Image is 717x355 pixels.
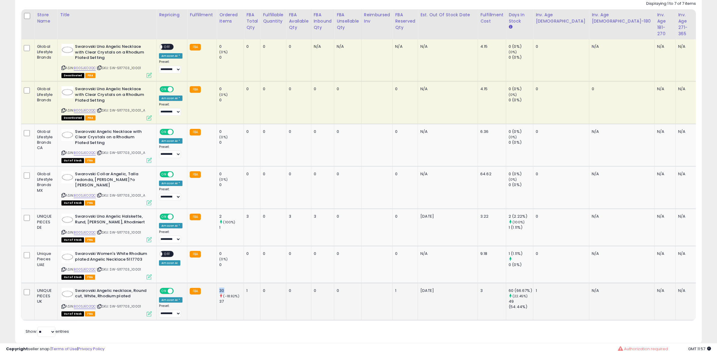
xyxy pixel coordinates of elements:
[159,145,182,158] div: Preset:
[159,53,182,59] div: Amazon AI *
[159,103,182,116] div: Preset:
[509,44,533,49] div: 0 (0%)
[61,44,73,56] img: 31KC1IjU5JL._SL40_.jpg
[37,288,53,305] div: UNIQUE PIECES UK
[219,177,228,182] small: (0%)
[395,86,413,92] div: 0
[190,129,201,136] small: FBA
[159,260,180,266] div: Amazon AI
[480,214,501,219] div: 3.22
[74,66,96,71] a: B00SJEO2QC
[246,129,256,134] div: 0
[592,171,650,177] div: N/A
[246,251,256,256] div: 0
[74,267,96,272] a: B00SJEO2QC
[420,171,473,177] p: N/A
[74,150,96,155] a: B00SJEO2QC
[75,44,148,62] b: Swarovski Una Angelic Necklace with Clear Crystals on a Rhodium Plated Setting
[509,129,533,134] div: 0 (0%)
[657,12,673,37] div: Inv. Age 181-270
[61,214,73,226] img: 31KC1IjU5JL._SL40_.jpg
[263,129,282,134] div: 0
[395,12,415,31] div: FBA Reserved Qty
[97,230,141,235] span: | SKU: SW-5117703_10001
[480,288,501,293] div: 3
[61,275,84,280] span: All listings that are currently out of stock and unavailable for purchase on Amazon
[85,158,95,163] span: FBA
[219,12,241,24] div: Ordered Items
[509,225,533,230] div: 1 (1.11%)
[37,251,53,268] div: Unique Pieces UAE
[75,86,148,105] b: Swarovski Una Angelic Necklace with Clear Crystals on a Rhodium Plated Setting
[420,44,473,49] p: N/A
[163,252,172,257] span: OFF
[173,214,182,219] span: OFF
[219,171,244,177] div: 0
[536,171,585,177] div: 0
[159,96,182,101] div: Amazon AI *
[97,150,145,155] span: | SKU: SW-5117703_10001_A
[289,129,306,134] div: 0
[61,200,84,206] span: All listings that are currently out of stock and unavailable for purchase on Amazon
[97,304,141,309] span: | SKU: SW-5117703_10001
[314,86,330,92] div: 0
[85,311,95,317] span: FBA
[480,12,503,24] div: Fulfillment Cost
[74,304,96,309] a: B00SJEO2QC
[246,171,256,177] div: 0
[509,140,533,145] div: 0 (0%)
[85,200,95,206] span: FBA
[263,214,282,219] div: 0
[159,223,182,228] div: Amazon AI *
[246,12,258,31] div: FBA Total Qty
[6,346,104,352] div: seller snap | |
[509,24,512,30] small: Days In Stock.
[314,251,330,256] div: 0
[509,262,533,268] div: 0 (0%)
[190,171,201,178] small: FBA
[97,267,141,272] span: | SKU: SW-5117703_10001
[219,97,244,103] div: 0
[61,73,84,78] span: All listings that are unavailable for purchase on Amazon for any reason other than out-of-stock
[51,346,77,352] a: Terms of Use
[75,129,148,147] b: Swarovski Angelic Necklace with Clear Crystals on a Rhodium Plated Setting
[190,251,201,258] small: FBA
[61,86,73,98] img: 31KC1IjU5JL._SL40_.jpg
[592,86,650,92] div: 0
[246,288,256,293] div: 1
[314,171,330,177] div: 0
[361,9,393,39] th: Total inventory reimbursement - number of items added back to fulfillable inventory
[61,251,73,263] img: 31KC1IjU5JL._SL40_.jpg
[509,214,533,219] div: 2 (2.22%)
[420,12,475,18] div: Est. Out Of Stock Date
[314,214,330,219] div: 3
[678,288,692,293] div: N/A
[263,251,282,256] div: 0
[657,44,671,49] div: N/A
[289,44,306,49] div: 0
[509,299,533,310] div: 49 (54.44%)
[314,288,330,293] div: 0
[246,214,256,219] div: 3
[678,251,692,256] div: N/A
[173,288,182,293] span: OFF
[657,214,671,219] div: N/A
[223,294,239,298] small: (-18.92%)
[219,86,244,92] div: 0
[592,251,650,256] div: N/A
[219,92,228,97] small: (0%)
[678,129,692,134] div: N/A
[219,50,228,54] small: (0%)
[337,251,357,256] div: 0
[536,214,585,219] div: 0
[337,86,357,92] div: 0
[263,171,282,177] div: 0
[75,288,148,301] b: Swarovski Angelic necklace, Round cut, White, Rhodium plated
[337,288,357,293] div: 0
[509,135,517,139] small: (0%)
[219,44,244,49] div: 0
[37,214,53,230] div: UNIQUE PIECES DE
[536,86,585,92] div: 0
[509,12,531,24] div: Days In Stock
[160,214,168,219] span: ON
